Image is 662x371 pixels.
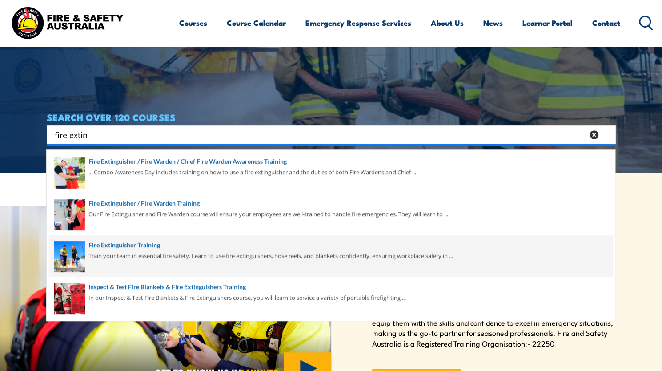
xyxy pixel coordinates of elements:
button: Search magnifier button [600,129,613,141]
a: Fire Extinguisher Training [54,240,608,250]
a: Fire Extinguisher / Fire Warden Training [54,198,608,208]
a: Course Calendar [227,11,286,35]
a: Contact [592,11,620,35]
a: News [483,11,503,35]
a: Inspect & Test Fire Blankets & Fire Extinguishers Training [54,282,608,292]
h4: SEARCH OVER 120 COURSES [47,112,616,122]
a: Emergency Response Services [305,11,411,35]
a: Fire Extinguisher / Fire Warden / Chief Fire Warden Awareness Training [54,157,608,166]
input: Search input [55,128,584,141]
a: About Us [431,11,464,35]
a: Courses [179,11,207,35]
a: Learner Portal [522,11,573,35]
form: Search form [56,129,586,141]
